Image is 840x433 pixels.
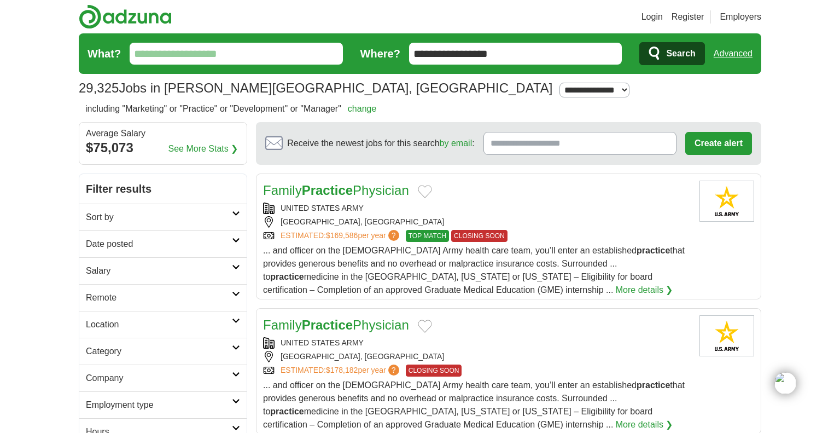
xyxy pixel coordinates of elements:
h2: Location [86,318,232,331]
a: change [348,104,377,113]
a: ESTIMATED:$178,182per year? [281,365,401,377]
h2: Filter results [79,174,247,204]
a: More details ❯ [616,418,673,431]
h2: Employment type [86,399,232,412]
span: 29,325 [79,78,119,98]
h2: Salary [86,264,232,278]
span: CLOSING SOON [406,365,462,377]
a: Category [79,338,247,365]
a: Employment type [79,391,247,418]
h2: Sort by [86,211,232,224]
span: TOP MATCH [406,230,449,242]
div: [GEOGRAPHIC_DATA], [GEOGRAPHIC_DATA] [263,351,691,362]
h2: Category [86,345,232,358]
span: ? [388,365,399,376]
a: UNITED STATES ARMY [281,204,364,212]
img: United States Army logo [699,181,754,222]
a: Date posted [79,230,247,257]
a: Login [641,10,663,24]
h2: Company [86,372,232,385]
strong: Practice [302,317,353,332]
span: ? [388,230,399,241]
span: $178,182 [326,366,358,374]
span: $169,586 [326,231,358,240]
label: Where? [360,45,400,62]
a: Advanced [714,43,752,65]
h2: Date posted [86,238,232,251]
button: Add to favorite jobs [418,185,432,198]
button: Search [639,42,704,65]
a: See More Stats ❯ [168,142,238,155]
a: Employers [720,10,761,24]
a: Location [79,311,247,338]
a: FamilyPracticePhysician [263,317,409,332]
button: Create alert [685,132,752,155]
strong: practice [270,272,304,281]
strong: Practice [302,183,353,198]
label: What? [87,45,121,62]
div: Average Salary [86,129,240,138]
h1: Jobs in [PERSON_NAME][GEOGRAPHIC_DATA], [GEOGRAPHIC_DATA] [79,80,552,95]
span: ... and officer on the [DEMOGRAPHIC_DATA] Army health care team, you’ll enter an established that... [263,246,685,295]
h2: including "Marketing" or "Practice" or "Development" or "Manager" [85,102,376,116]
button: Add to favorite jobs [418,320,432,333]
strong: practice [270,407,304,416]
a: ESTIMATED:$169,586per year? [281,230,401,242]
span: Receive the newest jobs for this search : [287,137,474,150]
a: FamilyPracticePhysician [263,183,409,198]
span: Search [666,43,695,65]
img: United States Army logo [699,315,754,356]
a: Company [79,365,247,391]
strong: practice [637,380,670,390]
img: Adzuna logo [79,4,172,29]
a: Remote [79,284,247,311]
a: Salary [79,257,247,284]
span: ... and officer on the [DEMOGRAPHIC_DATA] Army health care team, you’ll enter an established that... [263,380,685,429]
h2: Remote [86,291,232,304]
a: UNITED STATES ARMY [281,338,364,347]
a: by email [440,138,472,148]
a: Register [672,10,704,24]
div: $75,073 [86,138,240,158]
div: [GEOGRAPHIC_DATA], [GEOGRAPHIC_DATA] [263,216,691,228]
a: More details ❯ [616,284,673,297]
a: Sort by [79,204,247,230]
span: CLOSING SOON [451,230,507,242]
strong: practice [637,246,670,255]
